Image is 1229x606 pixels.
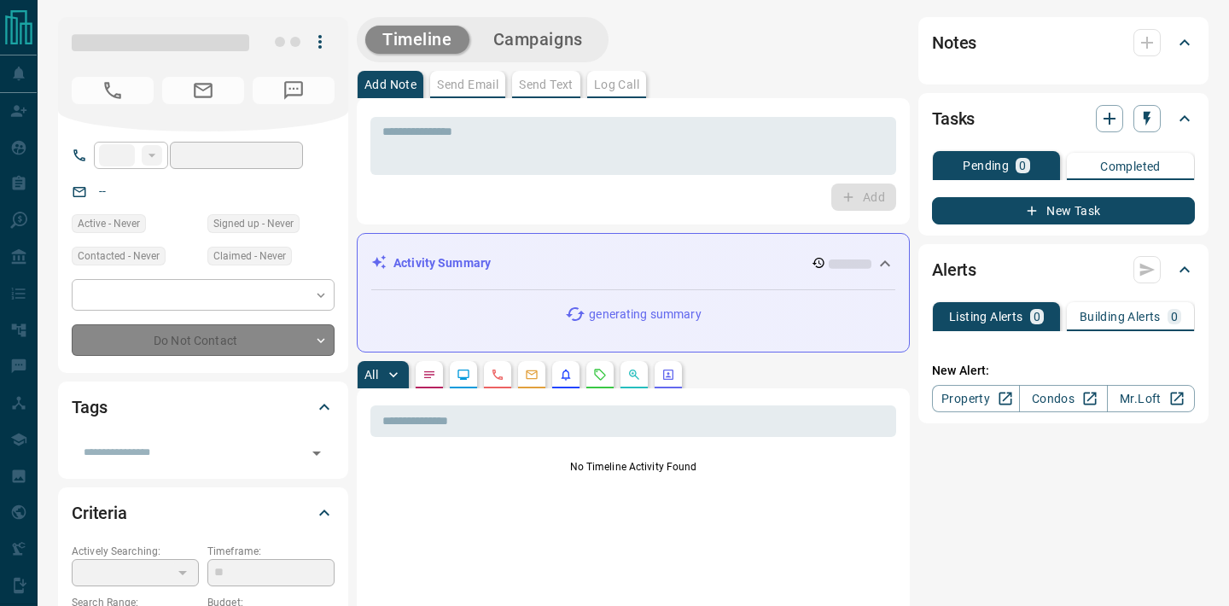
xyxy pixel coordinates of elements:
h2: Tags [72,393,107,421]
p: Timeframe: [207,544,335,559]
p: All [364,369,378,381]
h2: Criteria [72,499,127,527]
p: 0 [1171,311,1178,323]
button: Campaigns [476,26,600,54]
div: Do Not Contact [72,324,335,356]
svg: Opportunities [627,368,641,382]
p: New Alert: [932,362,1195,380]
p: Activity Summary [393,254,491,272]
a: Mr.Loft [1107,385,1195,412]
p: generating summary [589,306,701,323]
svg: Listing Alerts [559,368,573,382]
div: Criteria [72,492,335,533]
div: Activity Summary [371,248,895,279]
a: -- [99,184,106,198]
button: New Task [932,197,1195,224]
p: Completed [1100,160,1161,172]
span: Active - Never [78,215,140,232]
svg: Agent Actions [661,368,675,382]
p: Actively Searching: [72,544,199,559]
h2: Alerts [932,256,976,283]
h2: Notes [932,29,976,56]
p: Building Alerts [1080,311,1161,323]
span: No Number [72,77,154,104]
a: Condos [1019,385,1107,412]
p: 0 [1019,160,1026,172]
button: Timeline [365,26,469,54]
svg: Calls [491,368,504,382]
p: Add Note [364,79,416,90]
a: Property [932,385,1020,412]
svg: Requests [593,368,607,382]
p: No Timeline Activity Found [370,459,896,475]
span: Signed up - Never [213,215,294,232]
div: Alerts [932,249,1195,290]
span: No Number [253,77,335,104]
h2: Tasks [932,105,975,132]
span: No Email [162,77,244,104]
div: Tags [72,387,335,428]
svg: Lead Browsing Activity [457,368,470,382]
span: Claimed - Never [213,248,286,265]
p: Pending [963,160,1009,172]
div: Notes [932,22,1195,63]
svg: Notes [422,368,436,382]
p: Listing Alerts [949,311,1023,323]
svg: Emails [525,368,539,382]
p: 0 [1034,311,1040,323]
button: Open [305,441,329,465]
div: Tasks [932,98,1195,139]
span: Contacted - Never [78,248,160,265]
